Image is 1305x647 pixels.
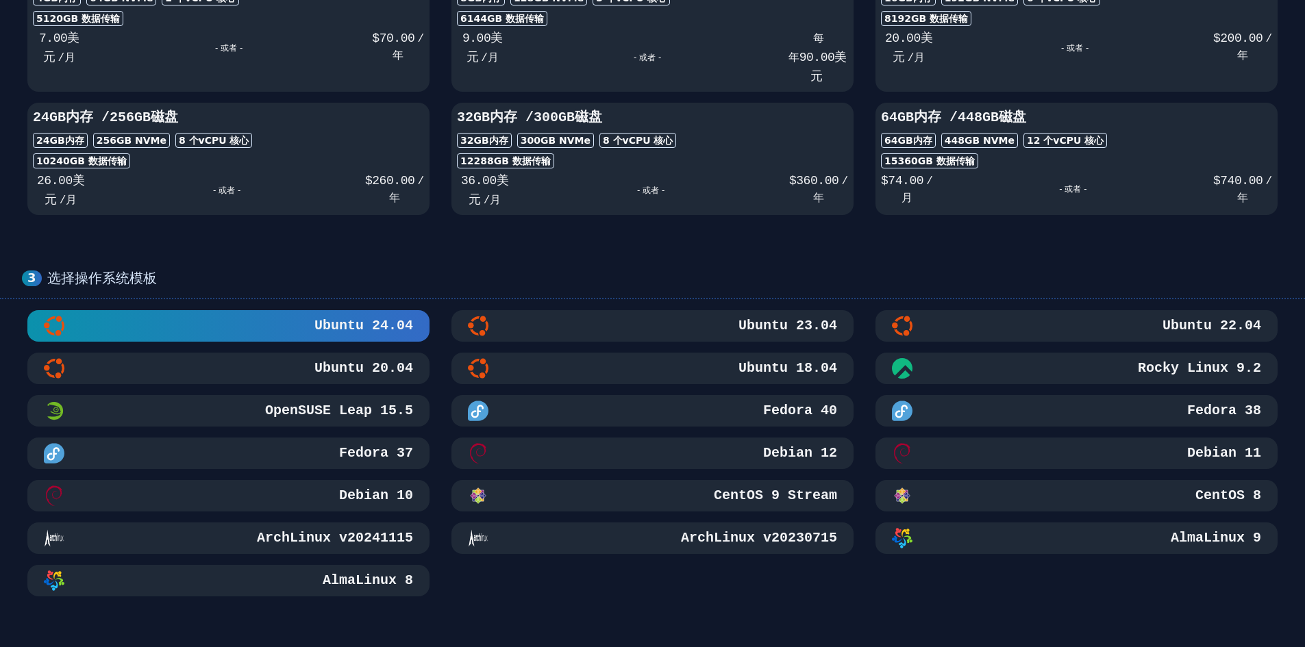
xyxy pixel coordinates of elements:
[27,395,430,427] button: OpenSUSE Leap 15.5 极简版OpenSUSE Leap 15.5
[875,310,1278,342] button: Ubuntu 22.04Ubuntu 22.04
[714,487,837,503] font: CentOS 9 Stream
[875,103,1278,215] button: 64GB内存 /448GB磁盘64GB内存448GB NVMe12 个vCPU 核心15360GB 数据传输$74.00/月- 或者 -$740.00/年
[451,353,854,384] button: Ubuntu 18.04Ubuntu 18.04
[323,572,413,588] font: AlmaLinux 8
[33,110,66,125] font: 24GB
[911,13,968,24] font: GB 数据传输
[490,110,534,125] font: 内存 /
[44,358,64,379] img: Ubuntu 20.04
[796,174,838,188] font: 360.00
[451,310,854,342] button: Ubuntu 23.04Ubuntu 23.04
[460,155,494,166] font: 12288
[540,135,591,146] font: GB NVMe
[908,52,925,64] font: /月
[70,155,127,166] font: GB 数据传输
[27,310,430,342] button: Ubuntu 24.04Ubuntu 24.04
[1187,445,1261,461] font: Debian 11
[27,103,430,215] button: 24GB内存 /256GB磁盘24GB内存256GB NVMe8 个vCPU 核心10240GB 数据传输26.00美元/月- 或者 -$260.00/年
[888,174,923,188] font: 74.00
[481,52,499,64] font: /月
[875,395,1278,427] button: Fedora 38Fedora 38
[958,110,999,125] font: 448GB
[1213,31,1220,45] font: $
[110,110,151,125] font: 256GB
[881,110,914,125] font: 64GB
[460,135,489,146] font: 32GB
[43,31,79,64] font: 美元
[1213,174,1220,188] font: $
[63,13,120,24] font: GB 数据传输
[215,43,243,53] font: - 或者 -
[257,530,413,546] font: ArchLinux v20241115
[810,51,847,84] font: 美元
[372,174,414,188] font: 260.00
[460,13,487,24] font: 6144
[892,316,912,336] img: Ubuntu 22.04
[884,13,911,24] font: 8192
[39,31,67,45] font: 7.00
[314,318,413,333] font: Ubuntu 24.04
[314,360,413,376] font: Ubuntu 20.04
[60,194,77,207] font: /月
[1027,135,1053,146] font: 12 个
[913,135,932,146] font: 内存
[892,443,912,464] img: Debian 11
[603,135,623,146] font: 8 个
[468,443,488,464] img: Debian 12
[763,403,837,418] font: Fedora 40
[1059,184,1086,194] font: - 或者 -
[487,13,544,24] font: GB 数据传输
[37,174,73,188] font: 26.00
[1138,360,1261,376] font: Rocky Linux 9.2
[799,51,835,64] font: 90.00
[575,110,602,125] font: 磁盘
[44,443,64,464] img: Fedora 37
[965,135,1015,146] font: GB NVMe
[66,110,110,125] font: 内存 /
[885,31,921,45] font: 20.00
[738,318,837,333] font: Ubuntu 23.04
[27,353,430,384] button: Ubuntu 20.04Ubuntu 20.04
[637,186,664,195] font: - 或者 -
[892,485,912,506] img: CentOS 8
[1220,31,1263,45] font: 200.00
[1171,530,1261,546] font: AlmaLinux 9
[151,110,178,125] font: 磁盘
[451,437,854,469] button: Debian 12Debian 12
[1220,174,1263,188] font: 740.00
[44,570,64,591] img: AlmaLinux 8
[36,135,65,146] font: 24GB
[213,186,240,195] font: - 或者 -
[1187,403,1261,418] font: Fedora 38
[44,528,64,548] img: ArchLinux v20241115
[1061,43,1089,53] font: - 或者 -
[914,110,958,125] font: 内存 /
[945,135,965,146] font: 448
[372,31,379,45] font: $
[36,155,70,166] font: 10240
[451,480,854,511] button: CentOS 9 StreamCentOS 9 Stream
[763,445,837,461] font: Debian 12
[634,53,661,62] font: - 或者 -
[457,110,490,125] font: 32GB
[881,174,888,188] font: $
[999,110,1026,125] font: 磁盘
[97,135,116,146] font: 256
[468,316,488,336] img: Ubuntu 23.04
[884,135,913,146] font: 64GB
[1195,487,1261,503] font: CentOS 8
[36,13,63,24] font: 5120
[27,437,430,469] button: Fedora 37Fedora 37
[58,52,75,64] font: /月
[1163,318,1261,333] font: Ubuntu 22.04
[461,174,497,188] font: 36.00
[738,360,837,376] font: Ubuntu 18.04
[451,395,854,427] button: Fedora 40Fedora 40
[47,270,157,286] font: 选择操作系统模板
[339,487,413,503] font: Debian 10
[380,31,415,45] font: 70.00
[623,135,673,146] font: vCPU 核心
[467,31,503,64] font: 美元
[494,155,551,166] font: GB 数据传输
[875,522,1278,554] button: AlmaLinux 9AlmaLinux 9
